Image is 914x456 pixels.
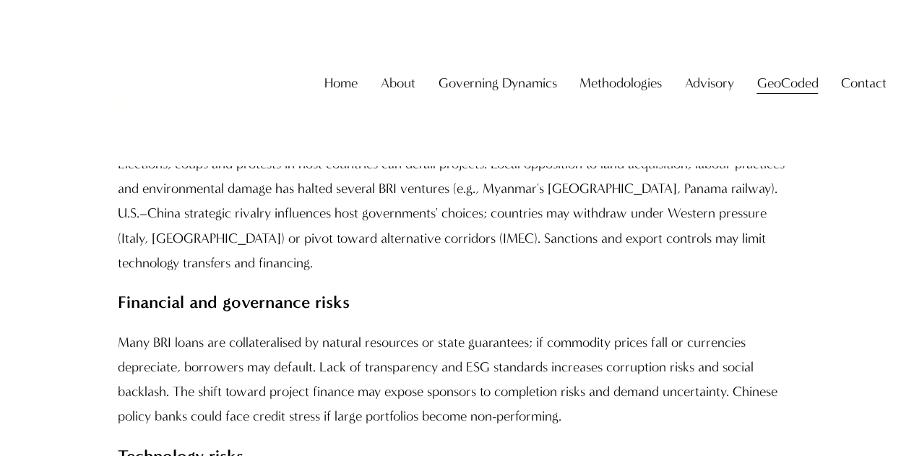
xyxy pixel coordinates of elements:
span: Methodologies [579,71,662,95]
span: About [381,71,415,95]
span: Contact [841,71,887,95]
strong: Financial and governance risks [118,292,350,312]
span: Advisory [685,71,734,95]
img: Christopher Sanchez &amp; Co. [27,17,160,150]
a: folder dropdown [756,69,818,97]
a: folder dropdown [579,69,662,97]
a: folder dropdown [685,69,734,97]
a: folder dropdown [841,69,887,97]
a: folder dropdown [439,69,557,97]
a: folder dropdown [381,69,415,97]
span: Governing Dynamics [439,71,557,95]
p: Many BRI loans are collateralised by natural resources or state guarantees; if commodity prices f... [118,330,796,429]
span: GeoCoded [756,71,818,95]
p: Elections, coups and protests in host countries can derail projects. Local opposition to land acq... [118,152,796,275]
a: Home [324,69,358,97]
